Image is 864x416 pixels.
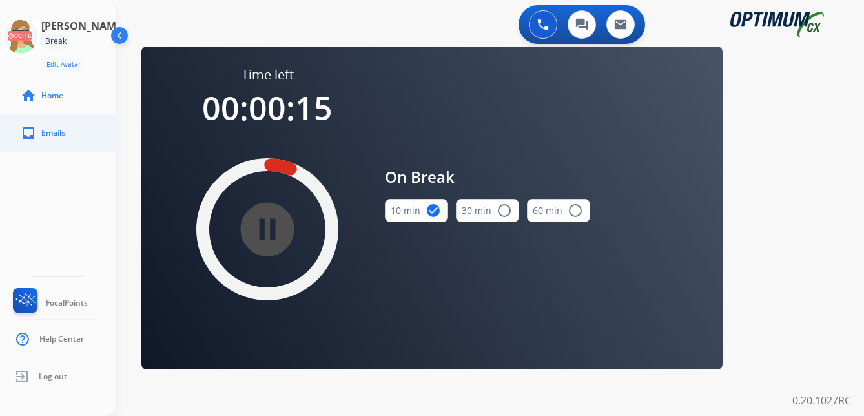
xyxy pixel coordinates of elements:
[41,128,65,138] span: Emails
[21,88,36,103] mat-icon: home
[10,288,88,318] a: FocalPoints
[39,371,67,382] span: Log out
[385,199,448,222] button: 10 min
[46,298,88,308] span: FocalPoints
[527,199,590,222] button: 60 min
[21,125,36,141] mat-icon: inbox
[426,203,441,218] mat-icon: check_circle
[41,18,125,34] h3: [PERSON_NAME]
[41,34,70,49] div: Break
[202,86,333,130] span: 00:00:15
[41,57,86,72] button: Edit Avatar
[260,222,275,237] mat-icon: pause_circle_filled
[456,199,519,222] button: 30 min
[568,203,583,218] mat-icon: radio_button_unchecked
[385,165,590,189] span: On Break
[497,203,512,218] mat-icon: radio_button_unchecked
[242,66,294,84] span: Time left
[39,334,84,344] span: Help Center
[41,90,63,101] span: Home
[792,393,851,408] p: 0.20.1027RC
